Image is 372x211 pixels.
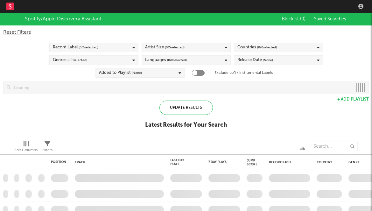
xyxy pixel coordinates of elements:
[312,17,347,22] button: Saved Searches
[159,101,213,115] div: Update Results
[348,160,371,164] div: Genre
[3,29,369,36] div: Reset Filters
[132,69,142,77] span: (None)
[214,69,273,77] label: Exclude Lofi / Instrumental Labels
[53,56,87,64] div: Genres
[99,69,142,77] div: Added to Playlist
[79,44,98,51] span: ( 0 / 6 selected)
[42,138,53,157] div: Filters
[67,56,87,64] span: ( 0 / 0 selected)
[53,44,98,51] div: Record Label
[42,146,53,154] div: Filters
[170,158,193,166] div: Last Day Plays
[167,56,187,64] span: ( 0 / 0 selected)
[145,121,227,129] div: Latest Results for Your Search
[11,81,353,94] input: Loading...
[75,160,161,164] div: Track
[269,160,307,164] div: Record Label
[237,56,273,64] div: Release Date
[237,44,277,51] div: Countries
[208,160,231,164] div: 7 Day Plays
[247,158,257,166] div: Jump Score
[145,56,187,64] div: Languages
[51,160,66,164] div: Position
[310,142,358,151] input: Search...
[300,17,305,21] span: ( 0 )
[145,44,185,51] div: Artist Size
[165,44,185,51] span: ( 0 / 5 selected)
[257,44,277,51] span: ( 0 / 0 selected)
[337,97,369,102] button: + Add Playlist
[263,56,273,64] span: (None)
[317,160,339,164] div: Country
[14,146,38,154] div: Edit Columns
[14,138,38,157] div: Edit Columns
[282,17,305,21] span: Blocklist
[314,17,347,21] span: Saved Searches
[25,15,101,23] div: Spotify/Apple Discovery Assistant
